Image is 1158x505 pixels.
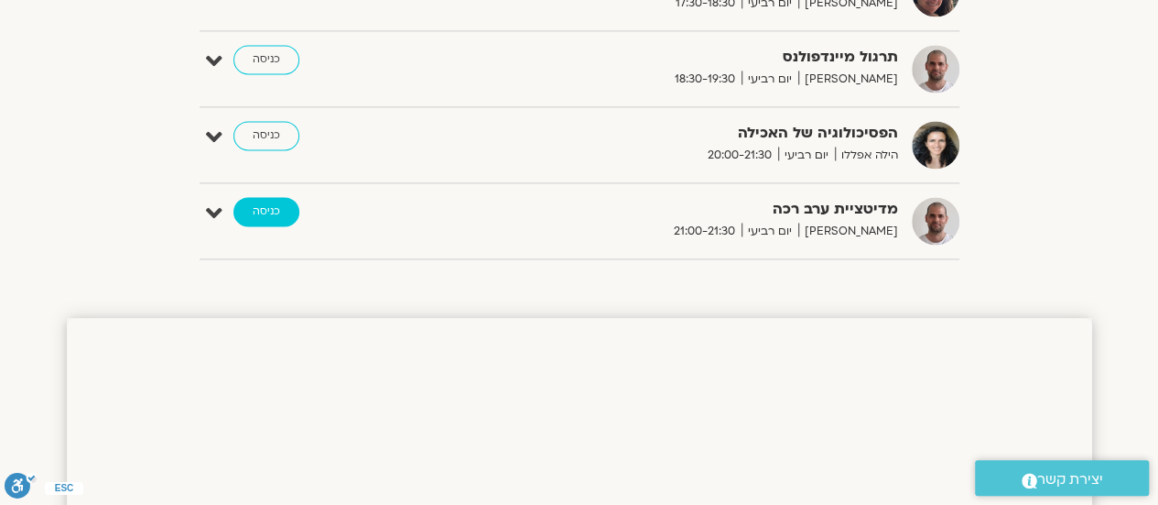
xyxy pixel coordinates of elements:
span: 20:00-21:30 [701,146,778,165]
span: [PERSON_NAME] [798,222,898,241]
strong: מדיטציית ערב רכה [449,197,898,222]
strong: תרגול מיינדפולנס [449,45,898,70]
span: יצירת קשר [1037,467,1103,492]
span: הילה אפללו [835,146,898,165]
span: 21:00-21:30 [667,222,741,241]
span: יום רביעי [741,222,798,241]
strong: הפסיכולוגיה של האכילה [449,121,898,146]
span: יום רביעי [778,146,835,165]
span: יום רביעי [741,70,798,89]
a: כניסה [233,45,299,74]
a: כניסה [233,121,299,150]
span: [PERSON_NAME] [798,70,898,89]
span: 18:30-19:30 [668,70,741,89]
a: יצירת קשר [975,460,1149,496]
a: כניסה [233,197,299,226]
